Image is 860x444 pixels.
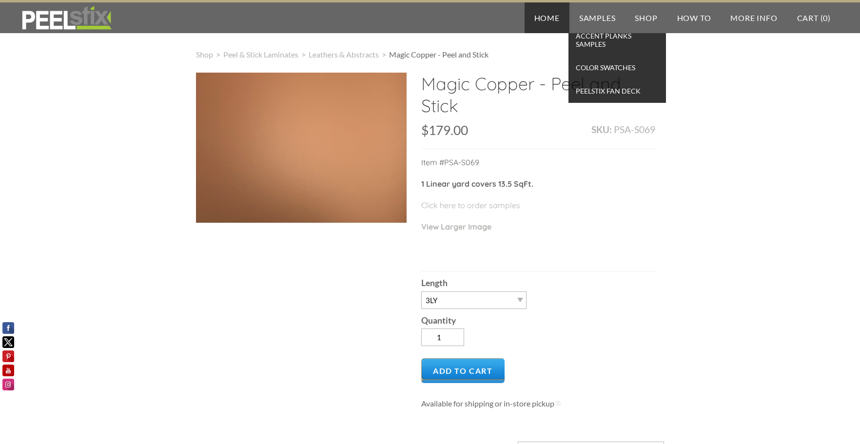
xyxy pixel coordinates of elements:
span: PSA-S069 [614,124,655,135]
h2: Magic Copper - Peel and Stick [421,73,655,124]
b: Length [421,278,448,288]
span: > [298,50,309,59]
b: Quantity [421,315,456,326]
a: How To [667,2,721,33]
span: Accent Planks Samples [571,29,664,51]
a: Peel & Stick Laminates [223,50,298,59]
span: Available for shipping or in-store pickup [421,399,554,408]
span: 0 [823,13,828,22]
span: Color Swatches [571,61,664,74]
span: > [213,50,223,59]
p: Item #PSA-S069 [421,156,655,178]
a: Accent Planks Samples [568,24,666,56]
span: $179.00 [421,122,468,138]
a: Click here to order samples [421,200,520,210]
a: Add to Cart [421,358,505,383]
a: Color Swatches [568,56,666,79]
a: Leathers & Abstracts [309,50,379,59]
img: REFACE SUPPLIES [20,6,114,30]
b: SKU: [591,124,612,135]
span: > [379,50,389,59]
a: More Info [721,2,787,33]
strong: 1 Linear yard covers 13.5 SqFt. [421,179,533,189]
a: Samples [569,2,625,33]
a: Cart (0) [787,2,840,33]
span: Peelstix Fan Deck [571,84,664,97]
a: Shop [625,2,667,33]
span: Magic Copper - Peel and Stick [389,50,489,59]
a: Home [525,2,569,33]
a: Peelstix Fan Deck [568,79,666,103]
a: View Larger Image [421,222,491,232]
a: Shop [196,50,213,59]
